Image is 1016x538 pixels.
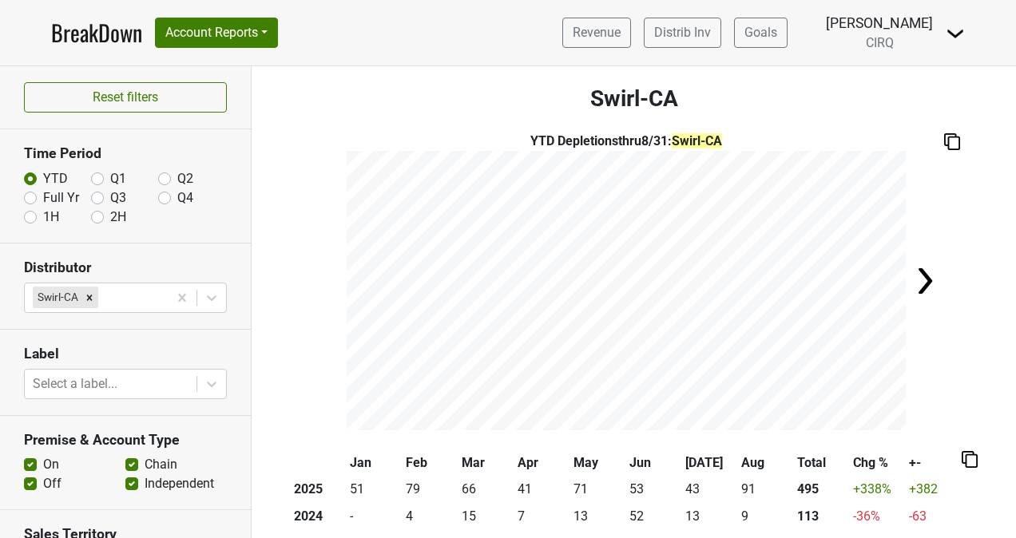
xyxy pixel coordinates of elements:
[570,503,626,530] td: 13
[403,449,458,477] th: Feb
[909,265,941,297] img: Arrow right
[177,169,193,188] label: Q2
[906,503,962,530] td: -63
[403,503,458,530] td: 4
[24,259,227,276] h3: Distributor
[145,474,214,493] label: Independent
[43,474,62,493] label: Off
[43,169,68,188] label: YTD
[626,449,682,477] th: Jun
[962,451,978,468] img: Copy to clipboard
[51,16,142,49] a: BreakDown
[81,287,98,307] div: Remove Swirl-CA
[626,503,682,530] td: 52
[43,208,59,227] label: 1H
[738,503,794,530] td: 9
[738,477,794,504] td: 91
[866,35,894,50] span: CIRQ
[43,188,79,208] label: Full Yr
[946,24,965,43] img: Dropdown Menu
[347,503,403,530] td: -
[644,18,721,48] a: Distrib Inv
[944,133,960,150] img: Copy to clipboard
[24,432,227,449] h3: Premise & Account Type
[347,132,906,151] div: YTD Depletions thru 8/31 :
[291,503,347,530] th: 2024
[403,477,458,504] td: 79
[110,208,126,227] label: 2H
[110,188,126,208] label: Q3
[458,477,514,504] td: 66
[570,477,626,504] td: 71
[291,477,347,504] th: 2025
[458,503,514,530] td: 15
[850,477,906,504] td: +338 %
[570,449,626,477] th: May
[514,449,570,477] th: Apr
[626,477,682,504] td: 53
[514,477,570,504] td: 41
[43,455,59,474] label: On
[906,449,962,477] th: +-
[347,477,403,504] td: 51
[738,449,794,477] th: Aug
[24,82,227,113] button: Reset filters
[672,133,722,148] span: Swirl-CA
[177,188,193,208] label: Q4
[24,145,227,162] h3: Time Period
[794,449,850,477] th: Total
[682,449,738,477] th: [DATE]
[826,13,933,34] div: [PERSON_NAME]
[850,449,906,477] th: Chg %
[514,503,570,530] td: 7
[33,287,81,307] div: Swirl-CA
[145,455,177,474] label: Chain
[458,449,514,477] th: Mar
[682,503,738,530] td: 13
[347,449,403,477] th: Jan
[734,18,788,48] a: Goals
[24,346,227,362] h3: Label
[906,477,962,504] td: +382
[794,477,850,504] th: 495
[252,85,1016,113] h3: Swirl-CA
[682,477,738,504] td: 43
[850,503,906,530] td: -36 %
[155,18,278,48] button: Account Reports
[562,18,631,48] a: Revenue
[110,169,126,188] label: Q1
[794,503,850,530] th: 113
